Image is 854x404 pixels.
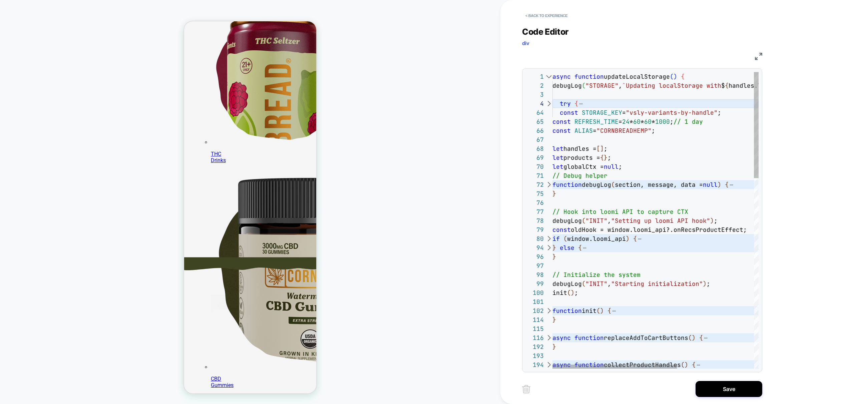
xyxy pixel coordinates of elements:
[692,361,696,369] span: {
[552,127,571,134] span: const
[604,163,618,170] span: null
[560,244,574,252] span: else
[696,381,762,397] button: Save
[563,235,567,243] span: (
[27,129,132,142] p: THC
[604,154,607,161] span: }
[526,333,544,342] div: 116
[699,334,703,342] span: {
[574,289,578,297] span: ;
[552,73,571,80] span: async
[526,342,544,351] div: 192
[596,145,600,152] span: [
[574,361,604,369] span: function
[552,163,563,170] span: let
[552,307,582,315] span: function
[692,334,696,342] span: )
[578,244,582,252] span: {
[552,118,571,125] span: const
[526,351,544,360] div: 193
[27,147,227,348] img: CBD Gummies
[563,163,604,170] span: globalCtx =
[644,118,652,125] span: 60
[626,109,718,116] span: "vsly-variants-by-handle"
[674,118,703,125] span: // 1 day
[526,324,544,333] div: 115
[622,118,629,125] span: 24
[526,99,544,108] div: 4
[27,343,227,367] a: CBDGummies
[552,190,556,197] span: }
[560,109,578,116] span: const
[526,153,544,162] div: 69
[571,226,747,234] span: oldHook = window.loomi_api?.onRecsProductEffect;
[633,235,637,243] span: {
[729,82,780,89] span: handles.length
[526,252,544,261] div: 96
[574,334,604,342] span: function
[522,40,529,46] span: div
[526,207,544,216] div: 77
[526,117,544,126] div: 65
[600,307,604,315] span: )
[582,307,596,315] span: init
[607,154,611,161] span: ;
[552,289,567,297] span: init
[707,280,710,288] span: ;
[674,73,677,80] span: )
[526,180,544,189] div: 72
[526,126,544,135] div: 66
[622,109,626,116] span: =
[703,280,707,288] span: )
[552,361,571,369] span: async
[582,280,585,288] span: (
[526,225,544,234] div: 79
[563,145,596,152] span: handles =
[567,235,626,243] span: window.loomi_api
[685,361,688,369] span: )
[526,216,544,225] div: 78
[526,234,544,243] div: 80
[526,279,544,288] div: 99
[526,90,544,99] div: 3
[574,118,618,125] span: REFRESH_TIME
[522,385,530,393] img: delete
[574,73,604,80] span: function
[681,73,685,80] span: {
[604,73,670,80] span: updateLocalStorage
[670,73,674,80] span: (
[526,360,544,369] div: 194
[560,100,571,107] span: try
[567,289,571,297] span: (
[552,145,563,152] span: let
[725,181,729,188] span: {
[607,307,611,315] span: {
[552,253,556,261] span: }
[526,288,544,297] div: 100
[552,244,556,252] span: }
[552,334,571,342] span: async
[721,82,725,89] span: $
[563,154,600,161] span: products =
[607,217,611,225] span: ,
[526,81,544,90] div: 2
[522,10,571,21] button: < Back to experience
[622,82,721,89] span: `Updating localStorage with
[526,171,544,180] div: 71
[526,108,544,117] div: 64
[618,82,622,89] span: ,
[526,135,544,144] div: 67
[607,280,611,288] span: ,
[552,271,640,279] span: // Initialize the system
[652,127,655,134] span: ;
[552,235,560,243] span: if
[574,100,578,107] span: {
[604,334,688,342] span: replaceAddToCartButtons
[582,181,611,188] span: debugLog
[611,280,703,288] span: "Starting initialization"
[585,280,607,288] span: "INIT"
[593,127,596,134] span: =
[611,181,615,188] span: (
[618,118,622,125] span: =
[552,82,582,89] span: debugLog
